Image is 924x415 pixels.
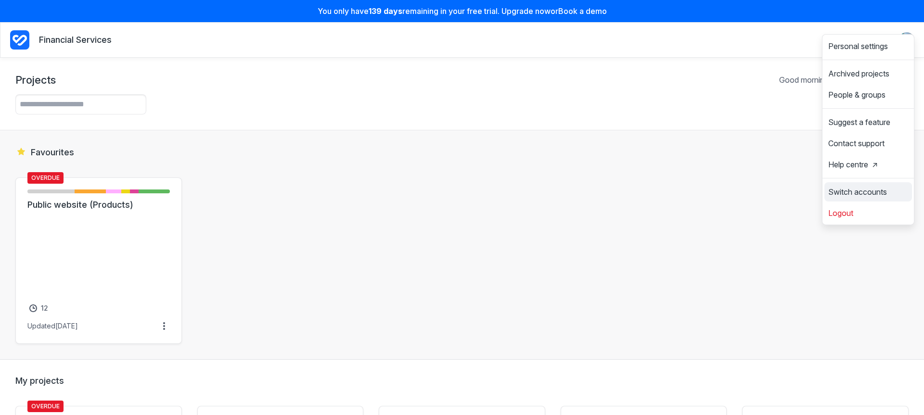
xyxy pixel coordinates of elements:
span: Overdue [27,172,64,184]
h2: My projects [15,375,909,387]
a: Help centre in a new tab [824,157,912,172]
span: Logout [828,209,853,217]
a: Public website (Products) [27,199,170,211]
button: View People & Groups [860,32,876,48]
p: Good morning, [PERSON_NAME] 👋 [779,75,909,85]
span: Switch accounts [828,188,887,196]
p: Financial Services [39,34,112,46]
summary: View profile menu [899,32,914,48]
p: You only have remaining in your free trial. Upgrade now or Book a demo [6,6,918,16]
a: Personal settings [824,38,912,54]
span: Personal settings [828,42,888,50]
span: Help centre [828,161,878,168]
strong: 139 days [369,6,402,16]
span: Archived projects [828,70,889,77]
div: Updated [DATE] [27,322,78,330]
summary: View Notifications [880,32,899,48]
button: Logout [824,205,912,221]
a: People & groups [824,87,912,102]
a: Archived projects [824,66,912,81]
span: in a new tab [872,161,878,168]
span: Contact support [828,139,885,147]
a: Project Dashboard [10,28,29,51]
span: People & groups [828,91,885,99]
h2: Favourites [15,146,909,158]
a: Switch accounts [824,184,912,200]
a: 12 [27,302,50,314]
span: Suggest a feature [828,118,890,126]
button: Suggest a feature [824,114,912,130]
span: Overdue [27,401,64,412]
button: Toggle search bar [841,32,857,48]
button: Contact support [824,136,912,151]
h1: Projects [15,73,56,87]
img: Your avatar [899,32,914,48]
